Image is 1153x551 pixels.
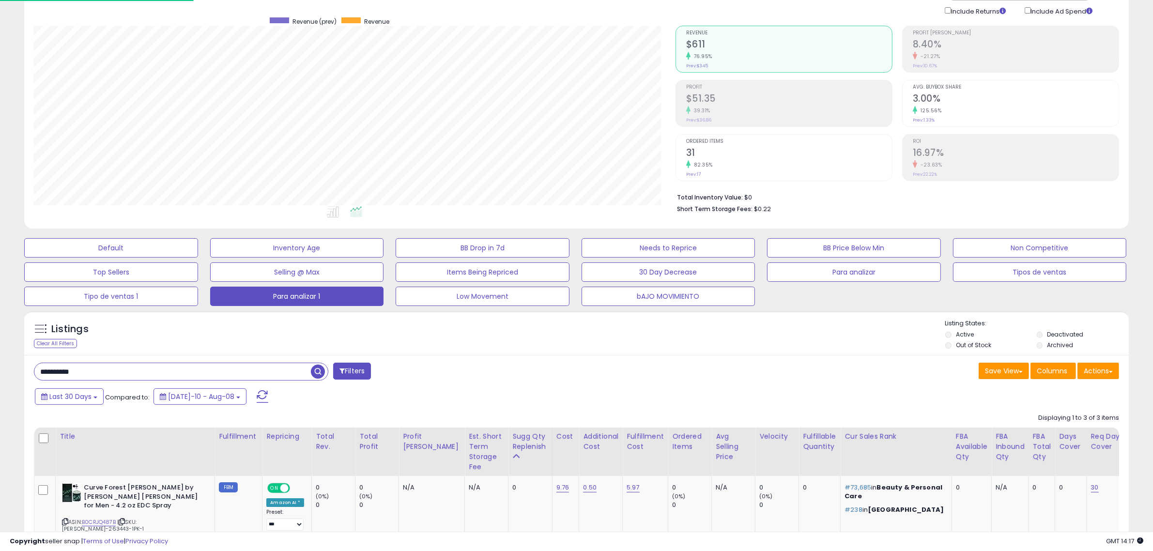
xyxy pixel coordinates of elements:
button: Tipos de ventas [953,262,1127,282]
button: Para analizar 1 [210,287,384,306]
button: Save View [979,363,1029,379]
small: 39.31% [691,107,710,114]
button: Last 30 Days [35,388,104,405]
div: 0 [359,483,399,492]
div: Req Days Cover [1091,431,1126,452]
span: [DATE]-10 - Aug-08 [168,392,234,401]
button: Inventory Age [210,238,384,258]
a: 5.97 [627,483,640,492]
div: Fulfillment [219,431,258,442]
div: N/A [716,483,748,492]
small: (0%) [316,492,329,500]
button: [DATE]-10 - Aug-08 [154,388,246,405]
a: 9.76 [556,483,569,492]
button: Actions [1077,363,1119,379]
button: BB Price Below Min [767,238,941,258]
a: Privacy Policy [125,536,168,546]
div: 0 [316,501,355,509]
th: Please note that this number is a calculation based on your required days of coverage and your ve... [508,428,553,476]
span: Revenue [686,31,892,36]
span: Profit [PERSON_NAME] [913,31,1119,36]
div: Repricing [266,431,307,442]
span: 2025-09-9 14:17 GMT [1106,536,1143,546]
div: Additional Cost [583,431,618,452]
div: Displaying 1 to 3 of 3 items [1038,413,1119,423]
button: Non Competitive [953,238,1127,258]
label: Deactivated [1047,330,1084,338]
div: ASIN: [62,483,207,544]
small: Prev: 1.33% [913,117,935,123]
li: $0 [677,191,1112,202]
div: Total Rev. [316,431,351,452]
img: 41vn12EXHFL._SL40_.jpg [62,483,81,503]
span: #73,685 [845,483,871,492]
small: Prev: $36.86 [686,117,711,123]
div: 0 [672,483,711,492]
button: Tipo de ventas 1 [24,287,198,306]
div: Clear All Filters [34,339,77,348]
p: Listing States: [945,319,1129,328]
div: Est. Short Term Storage Fee [469,431,504,472]
button: Needs to Reprice [582,238,755,258]
div: Title [60,431,211,442]
div: Cur Sales Rank [845,431,947,442]
span: Avg. Buybox Share [913,85,1119,90]
div: N/A [403,483,457,492]
h2: 3.00% [913,93,1119,106]
div: FBA Total Qty [1033,431,1051,462]
div: Days Cover [1059,431,1082,452]
p: in [845,505,944,514]
h2: 8.40% [913,39,1119,52]
p: in [845,483,944,501]
span: Ordered Items [686,139,892,144]
div: Ordered Items [672,431,707,452]
small: 82.35% [691,161,713,168]
label: Archived [1047,341,1074,349]
button: Items Being Repriced [396,262,569,282]
b: Short Term Storage Fees: [677,205,753,213]
small: FBM [219,482,238,492]
span: Beauty & Personal Care [845,483,942,501]
small: (0%) [359,492,373,500]
div: 0 [512,483,545,492]
div: 0 [316,483,355,492]
a: 30 [1091,483,1099,492]
span: Compared to: [105,393,150,402]
button: Para analizar [767,262,941,282]
span: Revenue [364,17,389,26]
span: ON [268,484,280,492]
div: N/A [469,483,501,492]
span: #238 [845,505,862,514]
span: [GEOGRAPHIC_DATA] [868,505,944,514]
div: Velocity [759,431,795,442]
div: Cost [556,431,575,442]
div: Include Ad Spend [1017,5,1108,16]
div: Profit [PERSON_NAME] [403,431,461,452]
b: Total Inventory Value: [677,193,743,201]
button: Columns [1030,363,1076,379]
label: Out of Stock [956,341,991,349]
span: Last 30 Days [49,392,92,401]
a: Terms of Use [83,536,124,546]
div: 0 [956,483,984,492]
span: $0.22 [754,204,771,214]
div: Avg Selling Price [716,431,751,462]
div: seller snap | | [10,537,168,546]
button: BB Drop in 7d [396,238,569,258]
div: Include Returns [938,5,1017,16]
span: Profit [686,85,892,90]
span: OFF [289,484,304,492]
div: Sugg Qty Replenish [512,431,548,452]
h2: $611 [686,39,892,52]
strong: Copyright [10,536,45,546]
span: | SKU: [PERSON_NAME]-263443-1PK-1 [62,518,144,533]
div: 0 [672,501,711,509]
small: Prev: 17 [686,171,701,177]
button: Default [24,238,198,258]
div: Total Profit [359,431,395,452]
button: Low Movement [396,287,569,306]
small: -21.27% [917,53,940,60]
div: N/A [996,483,1021,492]
div: 0 [759,483,799,492]
span: Columns [1037,366,1067,376]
